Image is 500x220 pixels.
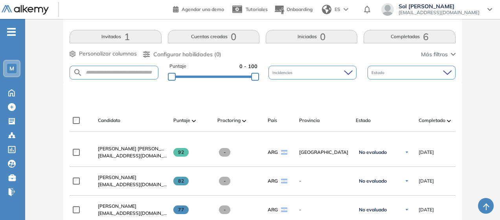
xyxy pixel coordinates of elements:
[356,117,371,124] span: Estado
[173,117,190,124] span: Puntaje
[299,177,349,185] span: -
[219,148,230,157] span: -
[98,174,136,180] span: [PERSON_NAME]
[335,6,340,13] span: ES
[79,50,137,58] span: Personalizar columnas
[239,63,257,70] span: 0 - 100
[299,206,349,213] span: -
[9,65,14,72] span: M
[153,50,221,59] span: Configurar habilidades (0)
[70,30,161,43] button: Invitados1
[268,149,278,156] span: ARG
[419,149,434,156] span: [DATE]
[168,30,259,43] button: Cuentas creadas0
[421,50,448,59] span: Más filtros
[399,9,480,16] span: [EMAIL_ADDRESS][DOMAIN_NAME]
[371,70,386,76] span: Estado
[173,177,189,185] span: 82
[266,30,357,43] button: Iniciadas0
[419,117,445,124] span: Completado
[404,150,409,155] img: Ícono de flecha
[169,63,186,70] span: Puntaje
[368,66,456,79] div: Estado
[359,149,387,155] span: No evaluado
[242,120,246,122] img: [missing "en.ARROW_ALT" translation]
[359,178,387,184] span: No evaluado
[219,177,230,185] span: -
[219,205,230,214] span: -
[173,4,224,13] a: Agendar una demo
[2,5,49,15] img: Logo
[98,145,167,152] a: [PERSON_NAME] [PERSON_NAME]
[73,68,83,78] img: SEARCH_ALT
[281,179,287,183] img: ARG
[98,210,167,217] span: [EMAIL_ADDRESS][DOMAIN_NAME]
[98,203,136,209] span: [PERSON_NAME]
[173,148,189,157] span: 92
[98,181,167,188] span: [EMAIL_ADDRESS][DOMAIN_NAME]
[281,150,287,155] img: ARG
[419,206,434,213] span: [DATE]
[268,206,278,213] span: ARG
[246,6,268,12] span: Tutoriales
[98,152,167,159] span: [EMAIL_ADDRESS][DOMAIN_NAME]
[268,117,277,124] span: País
[192,120,196,122] img: [missing "en.ARROW_ALT" translation]
[421,50,456,59] button: Más filtros
[287,6,312,12] span: Onboarding
[268,177,278,185] span: ARG
[272,70,294,76] span: Incidencias
[404,179,409,183] img: Ícono de flecha
[364,30,455,43] button: Completadas6
[98,146,176,152] span: [PERSON_NAME] [PERSON_NAME]
[299,149,349,156] span: [GEOGRAPHIC_DATA]
[281,207,287,212] img: ARG
[344,8,348,11] img: arrow
[217,117,241,124] span: Proctoring
[70,50,137,58] button: Personalizar columnas
[322,5,331,14] img: world
[98,174,167,181] a: [PERSON_NAME]
[359,207,387,213] span: No evaluado
[268,66,357,79] div: Incidencias
[7,31,16,33] i: -
[399,3,480,9] span: Sol [PERSON_NAME]
[143,50,221,59] button: Configurar habilidades (0)
[447,120,451,122] img: [missing "en.ARROW_ALT" translation]
[173,205,189,214] span: 77
[98,117,120,124] span: Candidato
[419,177,434,185] span: [DATE]
[98,203,167,210] a: [PERSON_NAME]
[274,1,312,18] button: Onboarding
[182,6,224,12] span: Agendar una demo
[404,207,409,212] img: Ícono de flecha
[299,117,320,124] span: Provincia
